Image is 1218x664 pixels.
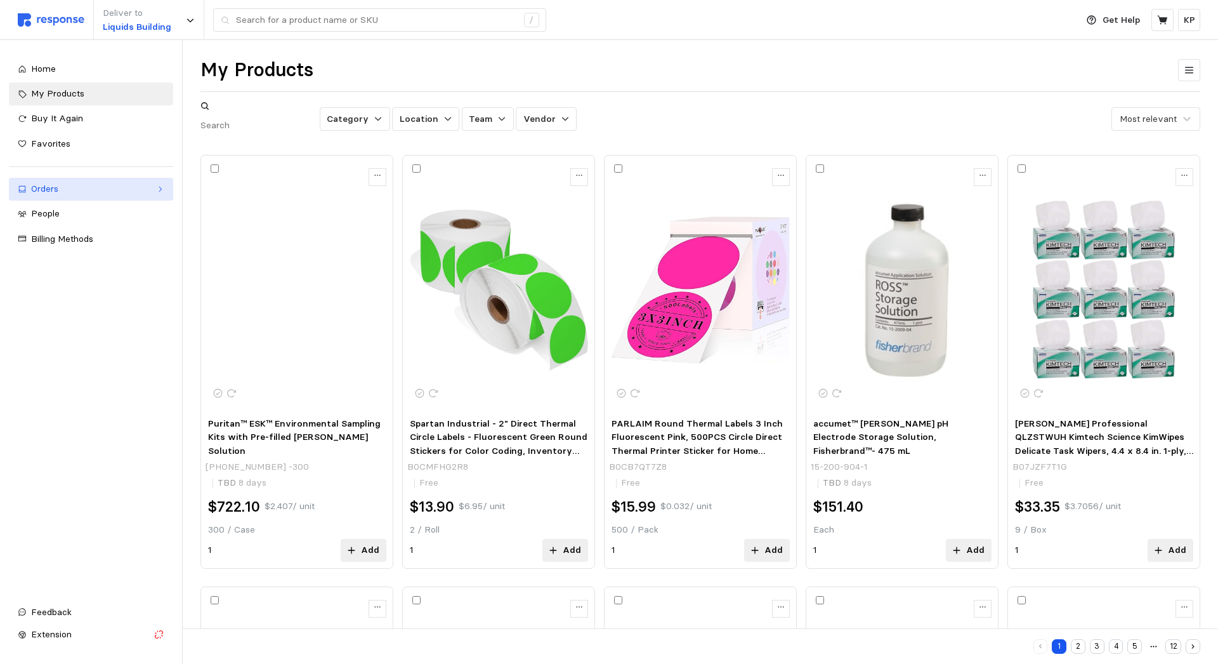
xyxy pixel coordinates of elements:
[462,107,514,131] button: Team
[103,20,171,34] p: Liquids Building
[459,500,505,514] p: $6.95 / unit
[200,114,317,137] input: Search
[31,208,60,219] span: People
[9,601,173,624] button: Feedback
[946,539,992,562] button: Add
[612,523,790,537] p: 500 / Pack
[1015,539,1143,562] input: Qty
[609,460,667,474] p: B0CB7QT7Z8
[1178,9,1200,31] button: KP
[18,13,84,27] img: svg%3e
[410,418,587,470] span: Spartan Industrial - 2" Direct Thermal Circle Labels - Fluorescent Green Round Stickers for Color...
[9,58,173,81] a: Home
[9,133,173,156] a: Favorites
[1012,460,1067,474] p: B07JZF7T1G
[9,83,173,105] a: My Products
[410,523,588,537] p: 2 / Roll
[361,543,379,557] p: Add
[612,497,656,517] h2: $15.99
[410,497,454,517] h2: $13.90
[208,418,381,456] span: Puritan™ ESK™ Environmental Sampling Kits with Pre-filled [PERSON_NAME] Solution
[31,63,56,74] span: Home
[265,500,315,514] p: $2.407 / unit
[841,477,872,488] span: 8 days
[1148,539,1193,562] button: Add
[392,107,459,131] button: Location
[407,460,468,474] p: B0CMFHG2R8
[612,201,790,379] img: 71aqe-VBPxL._AC_SX466_.jpg
[9,623,173,646] button: Extension
[764,543,783,557] p: Add
[31,112,83,124] span: Buy It Again
[341,539,386,562] button: Add
[1064,500,1121,514] p: $3.7056 / unit
[1015,418,1193,470] span: [PERSON_NAME] Professional QLZSTWUH Kimtech Science KimWipes Delicate Task Wipers, 4.4 x 8.4 in. ...
[744,539,790,562] button: Add
[660,500,712,514] p: $0.032 / unit
[31,88,84,99] span: My Products
[236,9,517,32] input: Search for a product name or SKU
[1015,201,1193,379] img: 71NVolGmHyL._AC_SX466_.jpg
[103,6,171,20] p: Deliver to
[1109,639,1123,654] button: 4
[200,58,313,83] h1: My Products
[523,112,556,126] p: Vendor
[410,539,538,562] input: Qty
[31,606,72,618] span: Feedback
[208,539,336,562] input: Qty
[1015,497,1060,517] h2: $33.35
[327,112,369,126] p: Category
[9,178,173,201] a: Orders
[419,476,438,490] p: Free
[236,477,266,488] span: 8 days
[813,539,941,562] input: Qty
[208,497,260,517] h2: $722.10
[621,476,640,490] p: Free
[469,112,492,126] p: Team
[31,233,93,244] span: Billing Methods
[813,523,992,537] p: Each
[1168,543,1186,557] p: Add
[208,523,386,537] p: 300 / Case
[1015,523,1193,537] p: 9 / Box
[1071,639,1085,654] button: 2
[813,201,992,379] img: 20-2008210-15200904-STD-00.jpg-250.jpg
[400,112,438,126] p: Location
[813,497,863,517] h2: $151.40
[542,539,588,562] button: Add
[811,460,868,474] p: 15-200-904-1
[31,628,72,640] span: Extension
[612,418,783,484] span: PARLAIM Round Thermal Labels 3 Inch Fluorescent Pink, 500PCS Circle Direct Thermal Printer Sticke...
[1079,8,1148,32] button: Get Help
[31,138,70,149] span: Favorites
[1165,639,1181,654] button: 12
[1103,13,1140,27] p: Get Help
[208,201,386,379] img: F132987~p.eps-250.jpg
[524,13,539,28] div: /
[1120,112,1177,126] div: Most relevant
[206,460,309,474] p: [PHONE_NUMBER] -300
[31,182,151,196] div: Orders
[966,543,985,557] p: Add
[516,107,577,131] button: Vendor
[1025,476,1044,490] p: Free
[813,418,948,456] span: accumet™ [PERSON_NAME] pH Electrode Storage Solution, Fisherbrand™- 475 mL
[612,539,740,562] input: Qty
[563,543,581,557] p: Add
[1090,639,1104,654] button: 3
[410,201,588,379] img: 61Ud4to-LoL._AC_SX679_.jpg
[9,228,173,251] a: Billing Methods
[1184,13,1195,27] p: KP
[320,107,390,131] button: Category
[1127,639,1142,654] button: 5
[1052,639,1066,654] button: 1
[218,476,266,490] p: TBD
[9,107,173,130] a: Buy It Again
[823,476,872,490] p: TBD
[9,203,173,225] a: People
